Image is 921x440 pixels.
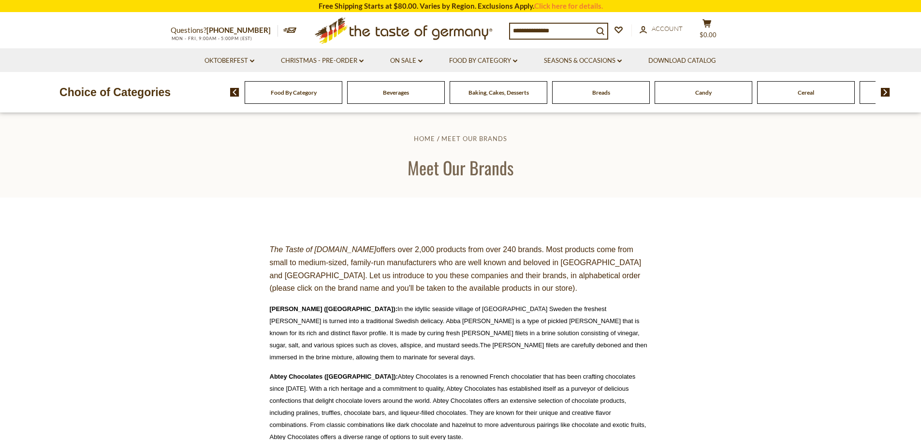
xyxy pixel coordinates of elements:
[798,89,814,96] a: Cereal
[390,56,423,66] a: On Sale
[592,89,610,96] a: Breads
[652,25,683,32] span: Account
[270,245,642,292] span: offers over 2,000 products from over 240 brands. Most products come from small to medium-sized, f...
[395,305,397,312] a: :
[230,88,239,97] img: previous arrow
[206,26,271,34] a: [PHONE_NUMBER]
[441,135,507,142] a: Meet Our Brands
[544,56,622,66] a: Seasons & Occasions
[205,56,254,66] a: Oktoberfest
[881,88,890,97] img: next arrow
[270,373,398,380] a: Abtey Chocolates ([GEOGRAPHIC_DATA]):
[171,36,253,41] span: MON - FRI, 9:00AM - 5:00PM (EST)
[270,305,647,361] span: In the idyllic seaside village of [GEOGRAPHIC_DATA] Sweden the freshest [PERSON_NAME] is turned i...
[695,89,712,96] a: Candy
[449,56,517,66] a: Food By Category
[270,245,377,254] em: The Taste of [DOMAIN_NAME]
[383,89,409,96] a: Beverages
[640,24,683,34] a: Account
[468,89,529,96] a: Baking, Cakes, Desserts
[414,135,435,142] a: Home
[693,19,722,43] button: $0.00
[534,1,603,10] a: Click here for details.
[281,56,364,66] a: Christmas - PRE-ORDER
[171,24,278,37] p: Questions?
[270,305,395,312] a: [PERSON_NAME] ([GEOGRAPHIC_DATA])
[648,56,716,66] a: Download Catalog
[700,31,716,39] span: $0.00
[271,89,317,96] a: Food By Category
[30,156,891,178] h1: Meet Our Brands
